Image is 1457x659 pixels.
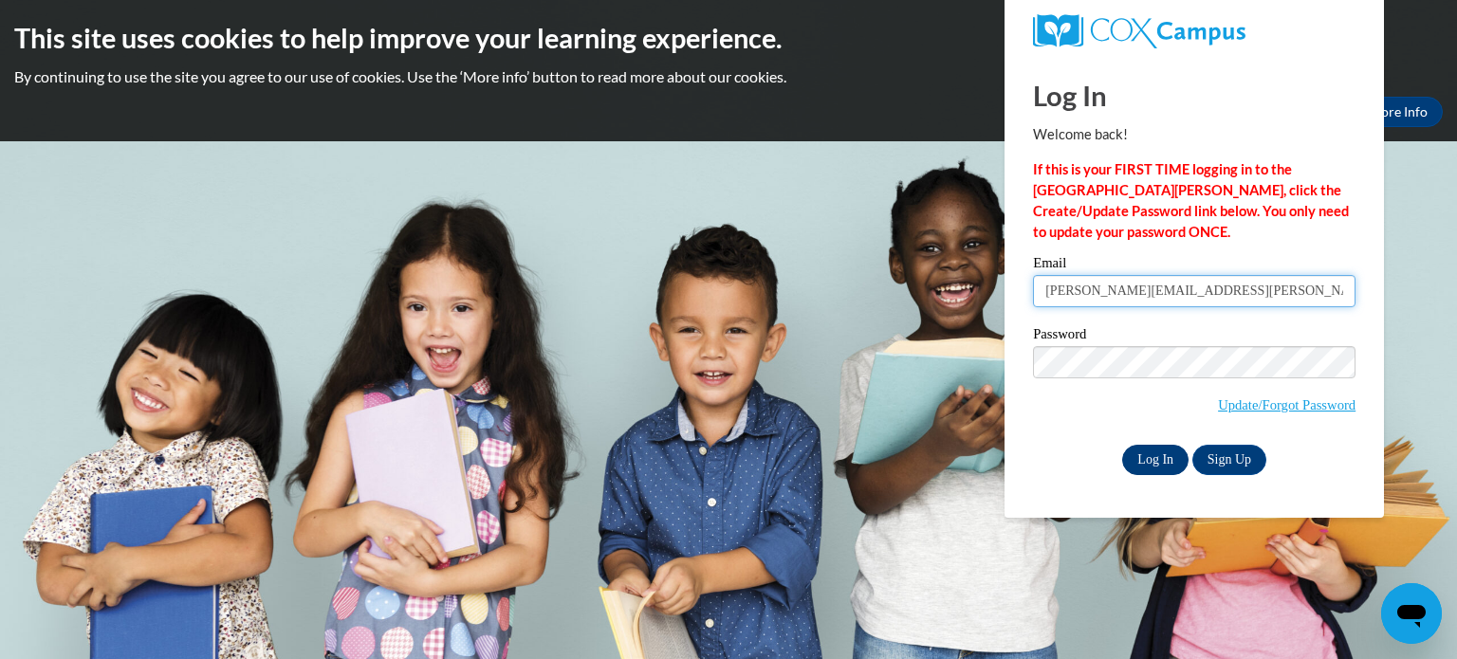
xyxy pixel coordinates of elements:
[1381,583,1442,644] iframe: Button to launch messaging window
[1033,14,1356,48] a: COX Campus
[1033,161,1349,240] strong: If this is your FIRST TIME logging in to the [GEOGRAPHIC_DATA][PERSON_NAME], click the Create/Upd...
[1033,256,1356,275] label: Email
[1033,76,1356,115] h1: Log In
[1354,97,1443,127] a: More Info
[14,19,1443,57] h2: This site uses cookies to help improve your learning experience.
[1033,327,1356,346] label: Password
[1122,445,1189,475] input: Log In
[1192,445,1266,475] a: Sign Up
[1218,397,1356,412] a: Update/Forgot Password
[1033,14,1245,48] img: COX Campus
[1033,124,1356,145] p: Welcome back!
[14,66,1443,87] p: By continuing to use the site you agree to our use of cookies. Use the ‘More info’ button to read...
